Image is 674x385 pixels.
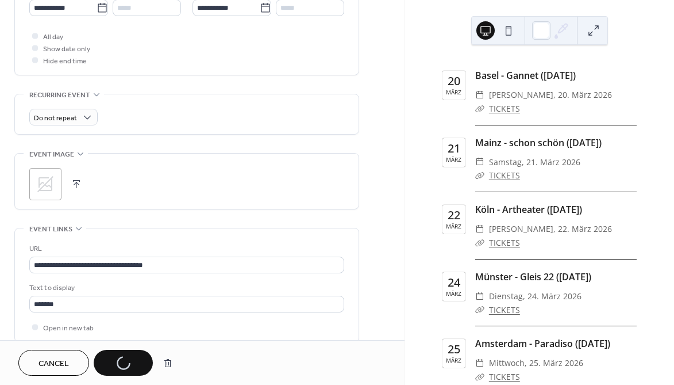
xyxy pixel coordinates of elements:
span: [PERSON_NAME], 20. März 2026 [489,88,612,102]
button: Cancel [18,350,89,376]
div: März [446,157,461,162]
div: ​ [475,222,484,236]
div: Text to display [29,282,342,294]
div: ​ [475,356,484,370]
div: ​ [475,303,484,317]
a: TICKETS [489,103,520,114]
a: TICKETS [489,170,520,181]
div: ​ [475,88,484,102]
div: ​ [475,236,484,250]
a: Mainz - schon schön ([DATE]) [475,136,602,149]
span: [PERSON_NAME], 22. März 2026 [489,222,612,236]
span: Show date only [43,43,90,55]
div: URL [29,243,342,255]
div: 24 [448,277,460,288]
div: ​ [475,169,484,182]
div: März [446,291,461,296]
a: TICKETS [489,304,520,315]
span: Hide end time [43,55,87,67]
div: ​ [475,289,484,303]
div: ​ [475,155,484,169]
span: Event image [29,148,74,161]
span: Samstag, 21. März 2026 [489,155,580,169]
a: TICKETS [489,371,520,382]
div: 20 [448,75,460,87]
span: Open in new tab [43,322,94,334]
span: Cancel [38,358,69,370]
a: Münster - Gleis 22 ([DATE]) [475,270,591,283]
a: Köln - Artheater ([DATE]) [475,203,582,216]
span: Recurring event [29,89,90,101]
span: Mittwoch, 25. März 2026 [489,356,583,370]
span: Do not repeat [34,112,77,125]
div: März [446,357,461,363]
div: ​ [475,370,484,384]
div: ​ [475,102,484,116]
a: Amsterdam - Paradiso ([DATE]) [475,337,610,350]
div: ; [29,168,61,200]
span: Event links [29,223,72,235]
span: Dienstag, 24. März 2026 [489,289,581,303]
span: All day [43,31,63,43]
div: 25 [448,344,460,355]
div: März [446,89,461,95]
div: 21 [448,143,460,154]
div: März [446,223,461,229]
div: 22 [448,209,460,221]
a: TICKETS [489,237,520,248]
a: Basel - Gannet ([DATE]) [475,69,576,82]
